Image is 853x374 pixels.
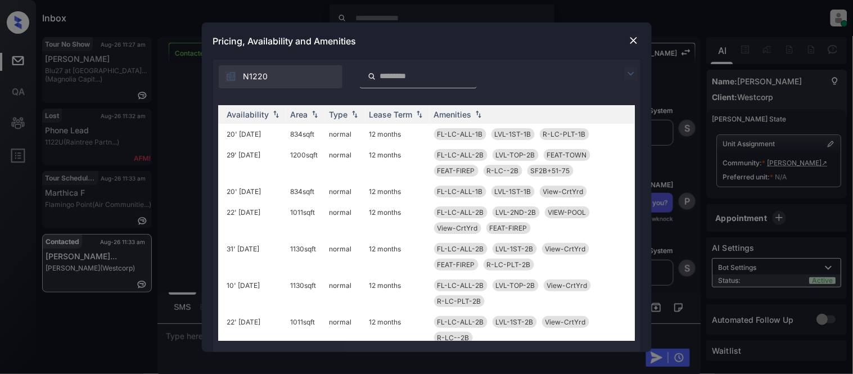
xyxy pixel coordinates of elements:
td: normal [325,312,365,348]
td: 20' [DATE] [223,181,286,202]
div: Area [291,110,308,119]
span: LVL-1ST-1B [495,187,531,196]
span: FEAT-FIREP [490,224,527,232]
span: View-CrtYrd [545,245,586,253]
img: sorting [270,110,282,118]
img: close [628,35,639,46]
span: LVL-1ST-1B [495,130,531,138]
td: 12 months [365,181,430,202]
td: 1011 sqft [286,312,325,348]
td: 834 sqft [286,181,325,202]
img: sorting [349,110,360,118]
span: View-CrtYrd [545,318,586,326]
td: 1130 sqft [286,275,325,312]
td: 20' [DATE] [223,124,286,145]
span: LVL-1ST-2B [496,245,534,253]
div: Amenities [434,110,472,119]
span: FL-LC-ALL-2B [437,281,484,290]
span: View-CrtYrd [547,281,588,290]
div: Lease Term [369,110,413,119]
span: View-CrtYrd [543,187,584,196]
img: sorting [473,110,484,118]
img: icon-zuma [624,67,638,80]
span: LVL-TOP-2B [496,281,535,290]
td: 12 months [365,124,430,145]
td: 31' [DATE] [223,238,286,275]
span: R-LC-PLT-2B [437,297,481,305]
span: N1220 [243,70,268,83]
td: 12 months [365,275,430,312]
span: R-LC--2B [437,334,470,342]
td: 10' [DATE] [223,275,286,312]
span: View-CrtYrd [437,224,478,232]
td: normal [325,202,365,238]
td: 12 months [365,202,430,238]
img: icon-zuma [225,71,237,82]
td: 1011 sqft [286,202,325,238]
td: normal [325,145,365,181]
span: SF2B+51-75 [531,166,570,175]
span: FL-LC-ALL-2B [437,208,484,217]
td: 12 months [365,312,430,348]
img: icon-zuma [368,71,376,82]
td: 12 months [365,238,430,275]
td: 1130 sqft [286,238,325,275]
span: FL-LC-ALL-2B [437,151,484,159]
span: LVL-2ND-2B [496,208,536,217]
td: 12 months [365,145,430,181]
span: FL-LC-ALL-1B [437,187,483,196]
td: normal [325,238,365,275]
span: FEAT-FIREP [437,260,475,269]
span: R-LC-PLT-1B [543,130,586,138]
span: FL-LC-ALL-2B [437,318,484,326]
span: FEAT-FIREP [437,166,475,175]
td: 1200 sqft [286,145,325,181]
img: sorting [414,110,425,118]
span: FL-LC-ALL-1B [437,130,483,138]
div: Type [330,110,348,119]
span: FEAT-TOWN [547,151,587,159]
div: Pricing, Availability and Amenities [202,22,652,60]
div: Availability [227,110,269,119]
td: normal [325,275,365,312]
span: LVL-1ST-2B [496,318,534,326]
span: VIEW-POOL [548,208,586,217]
td: 29' [DATE] [223,145,286,181]
td: 22' [DATE] [223,312,286,348]
td: normal [325,181,365,202]
td: 22' [DATE] [223,202,286,238]
span: R-LC-PLT-2B [487,260,531,269]
img: sorting [309,110,321,118]
span: FL-LC-ALL-2B [437,245,484,253]
span: LVL-TOP-2B [496,151,535,159]
td: normal [325,124,365,145]
td: 834 sqft [286,124,325,145]
span: R-LC--2B [487,166,519,175]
